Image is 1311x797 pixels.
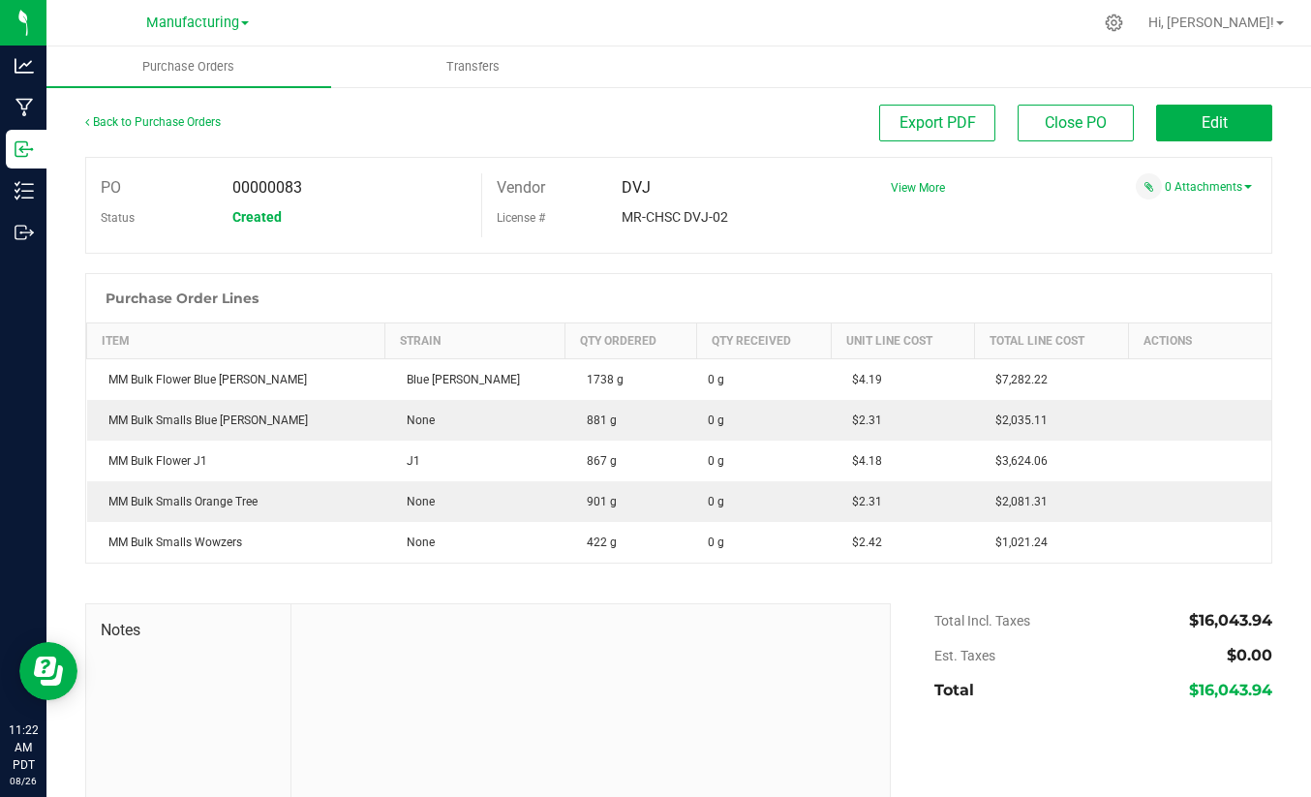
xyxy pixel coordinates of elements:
th: Strain [385,323,565,359]
span: 0 g [708,371,724,388]
span: Total Incl. Taxes [934,613,1030,628]
div: MM Bulk Smalls Wowzers [99,534,374,551]
span: Export PDF [899,113,976,132]
span: 0 g [708,493,724,510]
span: 0 g [708,412,724,429]
span: $2,035.11 [986,414,1048,427]
p: 08/26 [9,774,38,788]
label: Vendor [497,173,545,202]
button: Close PO [1018,105,1134,141]
th: Qty Ordered [565,323,697,359]
span: $4.18 [842,454,882,468]
span: DVJ [622,178,651,197]
inline-svg: Manufacturing [15,98,34,117]
span: 0 g [708,534,724,551]
span: None [397,414,435,427]
span: $3,624.06 [986,454,1048,468]
span: 1738 g [577,373,624,386]
span: 901 g [577,495,617,508]
div: MM Bulk Flower J1 [99,452,374,470]
span: $1,021.24 [986,536,1048,549]
span: MR-CHSC DVJ-02 [622,209,728,225]
p: 11:22 AM PDT [9,721,38,774]
a: Purchase Orders [46,46,331,87]
th: Unit Line Cost [831,323,974,359]
th: Actions [1128,323,1271,359]
span: Manufacturing [146,15,239,31]
inline-svg: Inbound [15,139,34,159]
inline-svg: Outbound [15,223,34,242]
a: 0 Attachments [1165,180,1252,194]
a: Transfers [331,46,616,87]
inline-svg: Inventory [15,181,34,200]
span: Purchase Orders [116,58,260,76]
span: Transfers [420,58,526,76]
span: $0.00 [1227,646,1272,664]
span: Created [232,209,282,225]
a: View More [891,181,945,195]
span: Total [934,681,974,699]
span: Hi, [PERSON_NAME]! [1148,15,1274,30]
label: License # [497,203,545,232]
div: MM Bulk Flower Blue [PERSON_NAME] [99,371,374,388]
span: $7,282.22 [986,373,1048,386]
span: 0 g [708,452,724,470]
a: Back to Purchase Orders [85,115,221,129]
span: $2.31 [842,414,882,427]
span: None [397,536,435,549]
iframe: Resource center [19,642,77,700]
th: Qty Received [696,323,831,359]
span: 881 g [577,414,617,427]
span: $2.42 [842,536,882,549]
span: Blue [PERSON_NAME] [397,373,520,386]
span: 867 g [577,454,617,468]
span: $16,043.94 [1189,681,1272,699]
span: $4.19 [842,373,882,386]
th: Total Line Cost [974,323,1128,359]
button: Export PDF [879,105,995,141]
div: Manage settings [1102,14,1126,32]
span: None [397,495,435,508]
button: Edit [1156,105,1272,141]
div: MM Bulk Smalls Blue [PERSON_NAME] [99,412,374,429]
span: Notes [101,619,276,642]
span: 00000083 [232,178,302,197]
span: J1 [397,454,420,468]
th: Item [87,323,385,359]
div: MM Bulk Smalls Orange Tree [99,493,374,510]
span: $2.31 [842,495,882,508]
label: PO [101,173,121,202]
span: Edit [1202,113,1228,132]
span: $16,043.94 [1189,611,1272,629]
span: Est. Taxes [934,648,995,663]
span: Attach a document [1136,173,1162,199]
label: Status [101,203,135,232]
span: $2,081.31 [986,495,1048,508]
span: Close PO [1045,113,1107,132]
inline-svg: Analytics [15,56,34,76]
h1: Purchase Order Lines [106,291,259,306]
span: 422 g [577,536,617,549]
